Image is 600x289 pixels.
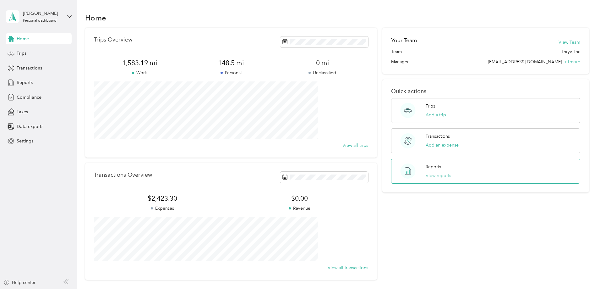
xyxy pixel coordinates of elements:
[231,194,368,203] span: $0.00
[559,39,580,46] button: View Team
[94,194,231,203] span: $2,423.30
[426,164,441,170] p: Reports
[277,69,368,76] p: Unclassified
[391,48,402,55] span: Team
[3,279,35,286] button: Help center
[277,58,368,67] span: 0 mi
[23,19,57,23] div: Personal dashboard
[488,59,562,64] span: [EMAIL_ADDRESS][DOMAIN_NAME]
[426,172,451,179] button: View reports
[17,36,29,42] span: Home
[565,254,600,289] iframe: Everlance-gr Chat Button Frame
[17,50,26,57] span: Trips
[17,138,33,144] span: Settings
[17,79,33,86] span: Reports
[17,108,28,115] span: Taxes
[231,205,368,212] p: Revenue
[94,69,185,76] p: Work
[85,14,106,21] h1: Home
[94,36,132,43] p: Trips Overview
[426,142,459,148] button: Add an expense
[94,205,231,212] p: Expenses
[94,58,185,67] span: 1,583.19 mi
[185,69,277,76] p: Personal
[426,103,435,109] p: Trips
[391,58,409,65] span: Manager
[17,65,42,71] span: Transactions
[391,88,580,95] p: Quick actions
[391,36,417,44] h2: Your Team
[328,264,368,271] button: View all transactions
[342,142,368,149] button: View all trips
[185,58,277,67] span: 148.5 mi
[561,48,580,55] span: Thryv, Inc
[564,59,580,64] span: + 1 more
[426,112,446,118] button: Add a trip
[17,123,43,130] span: Data exports
[94,172,152,178] p: Transactions Overview
[23,10,62,17] div: [PERSON_NAME]
[17,94,41,101] span: Compliance
[426,133,450,140] p: Transactions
